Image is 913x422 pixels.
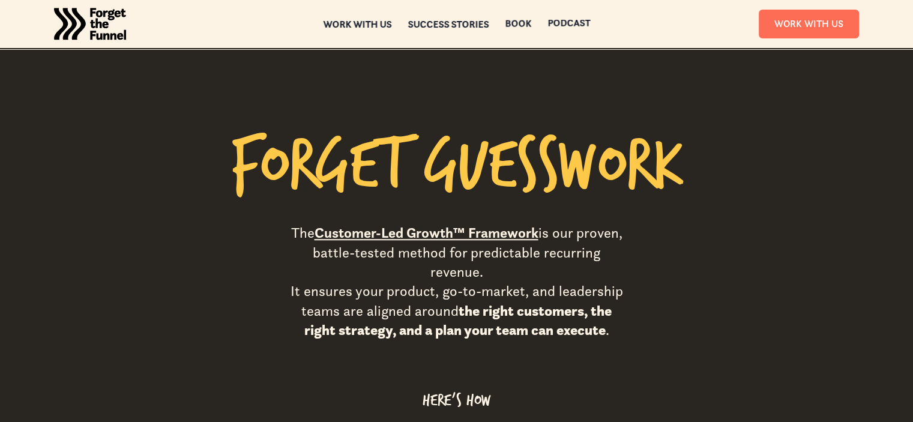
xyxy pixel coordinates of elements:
div: s [517,122,538,214]
a: Book [505,20,531,28]
div: e [489,122,517,214]
div: t [378,122,406,214]
div: r [627,122,654,214]
div: w [559,122,597,214]
a: Work With Us [759,10,859,38]
a: Work with us [323,20,391,28]
a: Success Stories [408,20,489,28]
div: k [654,122,683,214]
strong: the right customers, the right strategy, and a plan your team can execute [304,302,612,339]
a: Podcast [547,20,590,28]
div: g [317,122,350,214]
a: Customer-Led Growth™ Framework [315,224,538,242]
div: Podcast [547,18,590,26]
div: Here's How [423,388,491,414]
div: F [231,122,260,214]
div: u [459,122,489,214]
div: o [597,122,627,214]
div: e [350,122,378,214]
div: r [289,122,317,214]
div: s [538,122,559,214]
div: G [426,122,459,214]
div: o [260,122,289,214]
div: Book [505,19,531,27]
div: The is our proven, battle-tested method for predictable recurring revenue. It ensures your produc... [285,223,628,340]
